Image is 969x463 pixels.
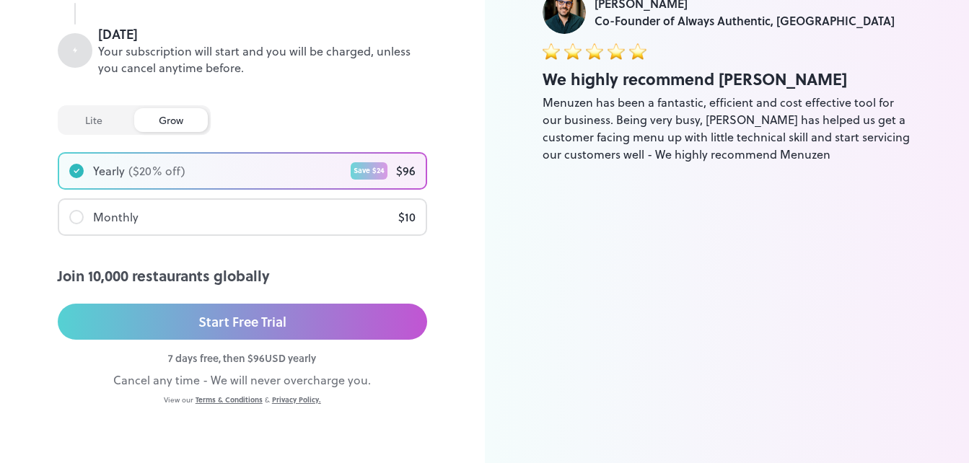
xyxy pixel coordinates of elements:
div: Join 10,000 restaurants globally [58,265,427,286]
div: Yearly [93,162,125,180]
div: Save $ 24 [351,162,387,180]
img: star [564,43,582,60]
div: Co-Founder of Always Authentic, [GEOGRAPHIC_DATA] [595,12,895,30]
div: Cancel any time - We will never overcharge you. [58,371,427,389]
div: lite [61,108,127,132]
img: star [629,43,646,60]
div: View our & [58,394,427,405]
img: star [586,43,603,60]
a: Terms & Conditions [196,394,263,405]
a: Privacy Policy. [272,394,321,405]
div: ($ 20 % off) [128,162,185,180]
div: We highly recommend [PERSON_NAME] [543,67,912,91]
div: $ 96 [396,162,416,180]
div: grow [134,108,208,132]
div: Monthly [93,208,139,226]
img: star [543,43,560,60]
div: 7 days free, then $ 96 USD yearly [58,350,427,366]
div: Your subscription will start and you will be charged, unless you cancel anytime before. [98,43,427,76]
img: star [608,43,625,60]
div: $ 10 [398,208,416,226]
div: [DATE] [98,25,427,43]
button: Start Free Trial [58,304,427,340]
div: Start Free Trial [198,311,286,332]
div: Menuzen has been a fantastic, efficient and cost effective tool for our business. Being very busy... [543,94,912,163]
